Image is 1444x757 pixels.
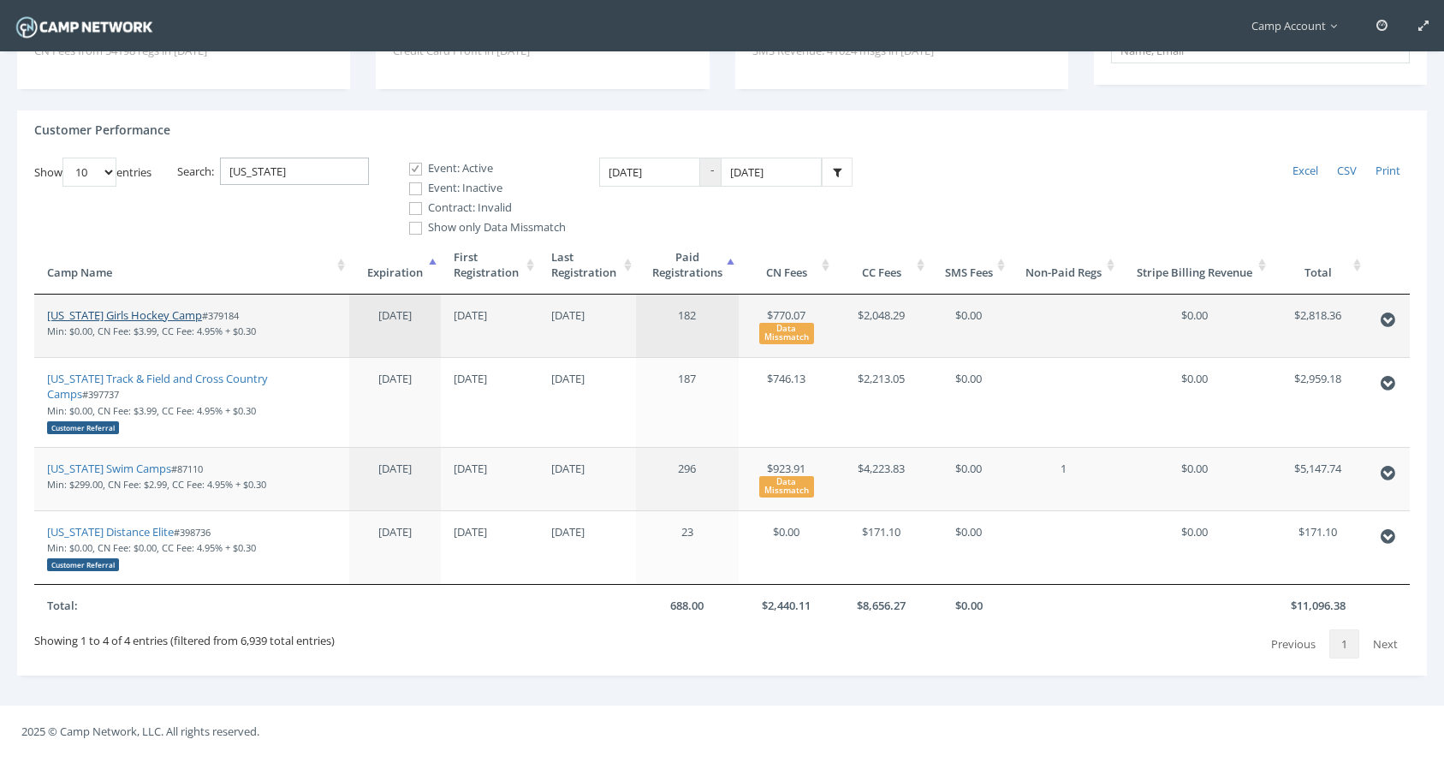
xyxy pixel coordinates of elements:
td: [DATE] [441,510,538,585]
td: $4,223.83 [834,447,929,510]
td: $923.91 [739,447,834,510]
h4: Customer Performance [34,123,170,136]
label: Contract: Invalid [395,200,566,217]
div: Data Missmatch [759,476,814,497]
td: 187 [636,357,740,447]
th: $11,096.38 [1270,584,1365,627]
td: $770.07 [739,295,834,357]
a: 1 [1329,629,1359,659]
td: 1 [1009,447,1119,510]
span: Print [1376,163,1400,178]
td: [DATE] [538,447,636,510]
th: $8,656.27 [834,584,929,627]
select: Showentries [62,158,116,187]
td: $171.10 [834,510,929,585]
th: Total: activate to sort column ascending [1270,236,1365,295]
th: PaidRegistrations: activate to sort column ascending [636,236,740,295]
a: Print [1366,158,1410,185]
th: Stripe Billing Revenue: activate to sort column ascending [1119,236,1270,295]
td: 182 [636,295,740,357]
th: FirstRegistration: activate to sort column ascending [441,236,538,295]
a: [US_STATE] Distance Elite [47,524,174,539]
div: Data Missmatch [759,323,814,343]
span: [DATE] [378,461,412,476]
td: $2,048.29 [834,295,929,357]
th: Expiration: activate to sort column descending [349,236,441,295]
td: $0.00 [1119,357,1270,447]
td: $0.00 [929,357,1009,447]
small: #398736 Min: $0.00, CN Fee: $0.00, CC Fee: 4.95% + $0.30 [47,526,256,570]
th: Non-Paid Regs: activate to sort column ascending [1009,236,1119,295]
a: Excel [1283,158,1328,185]
td: $2,818.36 [1270,295,1365,357]
td: $0.00 [739,510,834,585]
td: 296 [636,447,740,510]
span: Excel [1292,163,1318,178]
span: CSV [1337,163,1357,178]
a: [US_STATE] Girls Hockey Camp [47,307,202,323]
a: CSV [1328,158,1366,185]
th: $0.00 [929,584,1009,627]
label: Show only Data Missmatch [395,219,566,236]
td: [DATE] [441,295,538,357]
label: Event: Active [395,160,566,177]
td: [DATE] [441,447,538,510]
span: [DATE] [378,524,412,539]
th: LastRegistration: activate to sort column ascending [538,236,636,295]
label: Event: Inactive [395,180,566,197]
th: 688.00 [636,584,740,627]
th: Camp Name: activate to sort column ascending [34,236,349,295]
input: Date Range: To [721,158,822,188]
td: $5,147.74 [1270,447,1365,510]
td: $0.00 [929,295,1009,357]
a: [US_STATE] Track & Field and Cross Country Camps [47,371,268,402]
td: $171.10 [1270,510,1365,585]
span: [DATE] [378,307,412,323]
td: $0.00 [1119,510,1270,585]
th: CC Fees: activate to sort column ascending [834,236,929,295]
input: Search: [220,158,369,186]
span: - [700,158,721,188]
td: $2,213.05 [834,357,929,447]
p: 2025 © Camp Network, LLC. All rights reserved. [21,722,1423,741]
th: CN Fees: activate to sort column ascending [739,236,834,295]
div: Customer Referral [47,558,119,571]
th: SMS Fees: activate to sort column ascending [929,236,1009,295]
span: Camp Account [1251,18,1346,33]
a: Next [1361,629,1410,659]
td: $0.00 [929,447,1009,510]
div: Customer Referral [47,421,119,434]
a: [US_STATE] Swim Camps [47,461,171,476]
td: [DATE] [538,295,636,357]
div: Showing 1 to 4 of 4 entries (filtered from 6,939 total entries) [34,627,335,649]
a: Previous [1259,629,1328,659]
td: $0.00 [1119,295,1270,357]
td: [DATE] [538,357,636,447]
small: #397737 Min: $0.00, CN Fee: $3.99, CC Fee: 4.95% + $0.30 [47,388,256,432]
td: $0.00 [929,510,1009,585]
label: Show entries [34,158,152,187]
td: [DATE] [441,357,538,447]
span: [DATE] [378,371,412,386]
td: $2,959.18 [1270,357,1365,447]
input: Date Range: From [599,158,700,188]
td: [DATE] [538,510,636,585]
img: Camp Network [13,12,156,42]
th: $2,440.11 [739,584,834,627]
td: 23 [636,510,740,585]
td: $0.00 [1119,447,1270,510]
td: $746.13 [739,357,834,447]
th: Total: [34,584,349,627]
label: Search: [177,158,369,186]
